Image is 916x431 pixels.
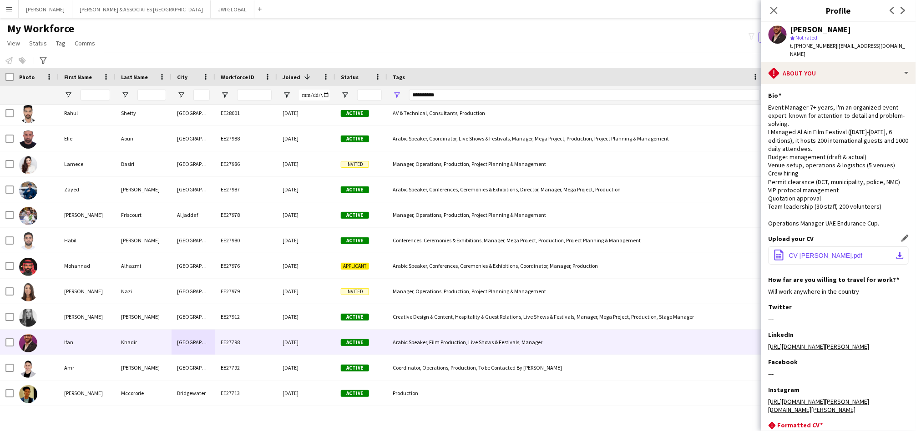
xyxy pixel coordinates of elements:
button: Open Filter Menu [177,91,185,99]
a: [URL][DOMAIN_NAME][PERSON_NAME] [769,342,870,351]
button: Open Filter Menu [221,91,229,99]
div: [DATE] [277,202,335,227]
div: AV & Technical, Film Production, Live Shows & Festivals, Mega Project, TOP Talent [387,406,765,431]
button: [PERSON_NAME] [19,0,72,18]
div: Manager, Operations, Production, Project Planning & Management [387,151,765,176]
span: Photo [19,74,35,80]
button: Everyone5,890 [759,32,804,43]
div: Zayed [59,177,116,202]
span: Active [341,314,369,321]
img: Mike Mccororie [19,385,37,403]
img: Habil Guliyev [19,232,37,251]
h3: Profile [761,5,916,16]
div: [GEOGRAPHIC_DATA] [172,126,215,151]
span: Status [341,74,359,80]
div: Arabic Speaker, Film Production, Live Shows & Festivals, Manager [387,330,765,355]
span: Active [341,186,369,193]
h3: How far are you willing to travel for work? [769,276,900,284]
div: [PERSON_NAME] [116,406,172,431]
input: Last Name Filter Input [137,90,166,100]
a: Tag [52,37,69,49]
div: Will work anywhere in the country [769,287,909,296]
div: [DATE] [277,406,335,431]
div: [PERSON_NAME] [59,304,116,329]
div: Aoun [116,126,172,151]
app-action-btn: Advanced filters [38,55,49,66]
div: --- [769,315,909,323]
button: CV [PERSON_NAME].pdf [769,246,909,265]
a: Comms [71,37,99,49]
span: Applicant [341,263,369,270]
div: [GEOGRAPHIC_DATA] [172,330,215,355]
span: Active [341,339,369,346]
span: Workforce ID [221,74,254,80]
img: Nadine Nazi [19,283,37,301]
div: [PERSON_NAME] [116,304,172,329]
button: Open Filter Menu [121,91,129,99]
span: Joined [283,74,300,80]
span: Active [341,110,369,117]
div: [DATE] [277,304,335,329]
div: [DATE] [277,355,335,380]
div: EE27792 [215,355,277,380]
div: Arabic Speaker, Conferences, Ceremonies & Exhibitions, Coordinator, Manager, Production [387,253,765,278]
div: EE27987 [215,177,277,202]
div: EE27976 [215,253,277,278]
h3: Instagram [769,386,800,394]
div: EE27980 [215,228,277,253]
div: [GEOGRAPHIC_DATA] [172,177,215,202]
img: Zayed Abu Zayed [19,181,37,200]
button: JWI GLOBAL [211,0,254,18]
input: Tags Filter Input [409,90,760,100]
div: Lamece [59,151,116,176]
div: [GEOGRAPHIC_DATA] [172,406,215,431]
div: Shetty [116,100,172,125]
div: EE27979 [215,279,277,304]
div: EE27713 [215,381,277,406]
input: First Name Filter Input [81,90,110,100]
h3: Formatted CV [778,421,823,429]
div: [DATE] [277,100,335,125]
div: [DATE] [277,126,335,151]
div: EE27978 [215,202,277,227]
div: Alhazmi [116,253,172,278]
div: Mohannad [59,253,116,278]
button: Open Filter Menu [64,91,72,99]
div: EE28001 [215,100,277,125]
span: Tags [393,74,405,80]
div: Elie [59,126,116,151]
div: Arabic Speaker, Conferences, Ceremonies & Exhibitions, Director, Manager, Mega Project, Production [387,177,765,202]
input: Workforce ID Filter Input [237,90,272,100]
div: Friscourt [116,202,172,227]
input: City Filter Input [193,90,210,100]
div: EE27986 [215,151,277,176]
div: --- [769,370,909,378]
div: [DATE] [277,381,335,406]
span: My Workforce [7,22,74,35]
input: Status Filter Input [357,90,382,100]
div: [GEOGRAPHIC_DATA] [172,100,215,125]
div: [GEOGRAPHIC_DATA] [172,228,215,253]
div: EE27912 [215,304,277,329]
span: | [EMAIL_ADDRESS][DOMAIN_NAME] [790,42,906,57]
img: Amr Salah [19,360,37,378]
div: Conferences, Ceremonies & Exhibitions, Manager, Mega Project, Production, Project Planning & Mana... [387,228,765,253]
div: Creative Design & Content, Hospitality & Guest Relations, Live Shows & Festivals, Manager, Mega P... [387,304,765,329]
span: Active [341,135,369,142]
img: Ifan Khadir [19,334,37,352]
div: [PERSON_NAME] [59,406,116,431]
div: [DATE] [277,228,335,253]
div: [DATE] [277,177,335,202]
span: View [7,39,20,47]
img: Mohannad Alhazmi [19,258,37,276]
span: Status [29,39,47,47]
div: EE27988 [215,126,277,151]
h3: LinkedIn [769,331,794,339]
span: Tag [56,39,66,47]
span: Comms [75,39,95,47]
button: Open Filter Menu [341,91,349,99]
div: [GEOGRAPHIC_DATA] [172,355,215,380]
div: [GEOGRAPHIC_DATA] [172,253,215,278]
div: [GEOGRAPHIC_DATA] [172,279,215,304]
div: Manager, Operations, Production, Project Planning & Management [387,202,765,227]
